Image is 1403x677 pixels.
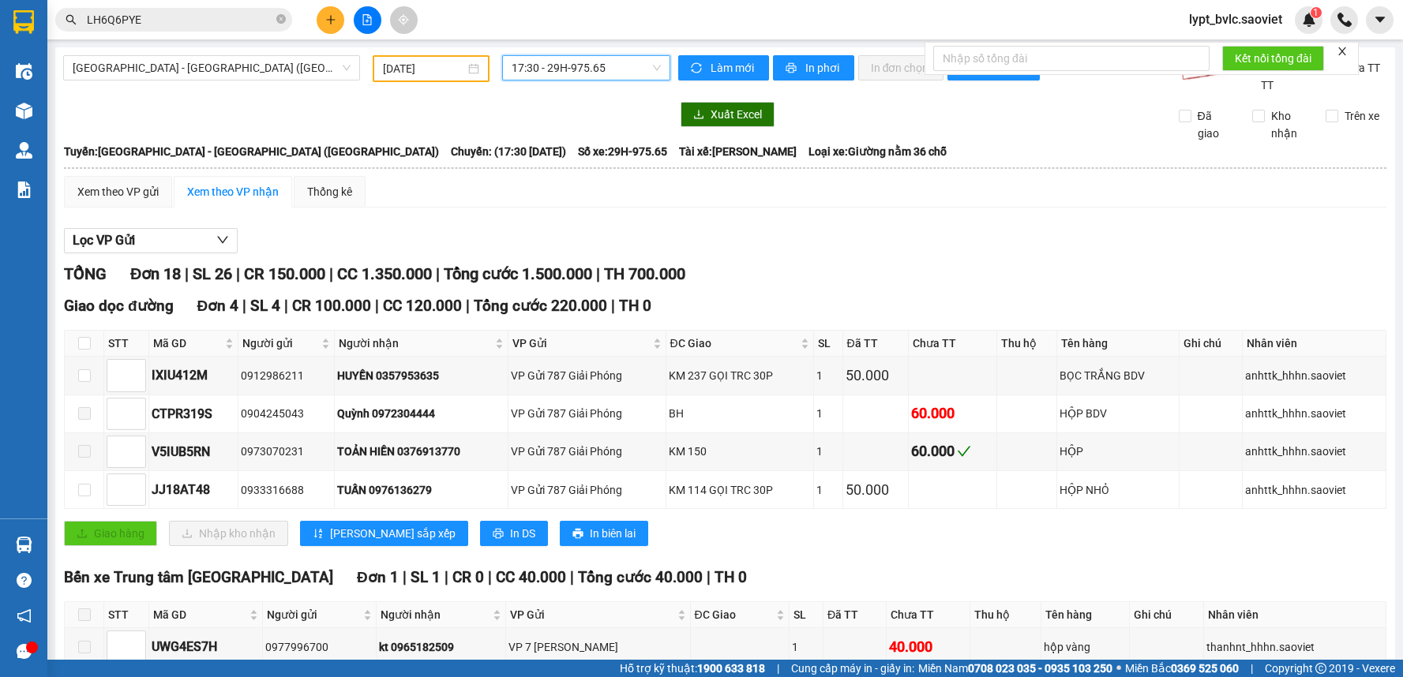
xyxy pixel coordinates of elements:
span: | [596,264,600,283]
span: TH 0 [715,568,747,586]
span: | [611,297,615,315]
span: Tài xế: [PERSON_NAME] [679,143,797,160]
span: | [284,297,288,315]
span: printer [493,528,504,540]
button: In đơn chọn [858,55,944,80]
div: 50.000 [846,479,906,501]
span: | [375,297,379,315]
span: CR 150.000 [244,264,325,283]
div: CTPR319S [152,404,235,424]
th: Chưa TT [909,331,997,357]
span: printer [786,62,799,75]
span: copyright [1315,663,1326,674]
div: VP Gửi 787 Giải Phóng [511,481,663,499]
span: Tổng cước 40.000 [578,568,703,586]
div: VP 7 [PERSON_NAME] [508,638,688,656]
div: UWG4ES7H [152,637,260,656]
span: Chuyến: (17:30 [DATE]) [451,143,566,160]
div: 1 [816,367,839,384]
span: TH 0 [619,297,651,315]
span: Hỗ trợ kỹ thuật: [620,660,765,677]
span: caret-down [1373,13,1387,27]
span: search [66,14,77,25]
span: Đã giao [1191,107,1240,142]
span: | [777,660,779,677]
span: | [185,264,189,283]
span: In DS [510,525,535,542]
div: 0973070231 [241,443,331,460]
button: Kết nối tổng đài [1222,46,1324,71]
span: Đơn 1 [357,568,399,586]
div: Xem theo VP gửi [77,183,159,200]
div: 1 [816,481,839,499]
span: check [957,444,971,458]
input: Tìm tên, số ĐT hoặc mã đơn [87,11,273,28]
span: Tổng cước 220.000 [474,297,607,315]
div: hộp vàng [1044,638,1127,656]
span: [PERSON_NAME] sắp xếp [330,525,456,542]
div: anhttk_hhhn.saoviet [1245,481,1383,499]
div: 0977996700 [265,638,373,656]
div: 0904245043 [241,405,331,422]
span: Đơn 4 [197,297,239,315]
div: HUYỀN 0357953635 [337,367,505,384]
th: Tên hàng [1041,602,1130,628]
span: SL 26 [193,264,232,283]
span: aim [398,14,409,25]
span: ĐC Giao [695,606,773,623]
td: VP Gửi 787 Giải Phóng [508,471,666,509]
span: Người nhận [381,606,489,623]
span: In phơi [805,59,842,77]
strong: 1900 633 818 [697,662,765,675]
div: 0912986211 [241,367,331,384]
th: Đã TT [823,602,887,628]
button: caret-down [1366,6,1394,34]
span: | [236,264,240,283]
strong: 0708 023 035 - 0935 103 250 [968,662,1112,675]
span: Miền Bắc [1125,660,1239,677]
div: kt 0965182509 [379,638,502,656]
button: sort-ascending[PERSON_NAME] sắp xếp [300,521,468,546]
span: Tổng cước 1.500.000 [444,264,592,283]
th: Thu hộ [997,331,1057,357]
span: Lọc VP Gửi [73,230,135,250]
span: Làm mới [711,59,756,77]
td: IXIU412M [149,357,238,395]
span: | [707,568,711,586]
span: Số xe: 29H-975.65 [578,143,667,160]
th: Nhân viên [1204,602,1386,628]
div: HỘP NHỎ [1060,481,1176,499]
div: VP Gửi 787 Giải Phóng [511,443,663,460]
div: anhttk_hhhn.saoviet [1245,405,1383,422]
td: JJ18AT48 [149,471,238,509]
span: down [216,234,229,246]
th: STT [104,602,149,628]
div: VP Gửi 787 Giải Phóng [511,367,663,384]
div: KM 237 GỌI TRC 30P [669,367,812,384]
input: Nhập số tổng đài [933,46,1210,71]
th: SL [814,331,842,357]
th: STT [104,331,149,357]
td: VP Gửi 787 Giải Phóng [508,433,666,471]
span: close-circle [276,14,286,24]
span: Đơn 18 [130,264,181,283]
span: | [466,297,470,315]
span: TỔNG [64,264,107,283]
input: 14/10/2025 [383,60,464,77]
div: 40.000 [889,636,967,658]
button: downloadXuất Excel [681,102,775,127]
span: Miền Nam [918,660,1112,677]
span: Kết nối tổng đài [1235,50,1311,67]
div: 1 [816,405,839,422]
span: SL 4 [250,297,280,315]
button: printerIn phơi [773,55,854,80]
img: icon-new-feature [1302,13,1316,27]
div: 0933316688 [241,481,331,499]
th: Thu hộ [970,602,1041,628]
span: message [17,644,32,659]
th: Ghi chú [1130,602,1205,628]
sup: 1 [1311,7,1322,18]
span: Giao dọc đường [64,297,174,315]
div: KM 114 GỌI TRC 30P [669,481,812,499]
span: VP Gửi [510,606,674,623]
